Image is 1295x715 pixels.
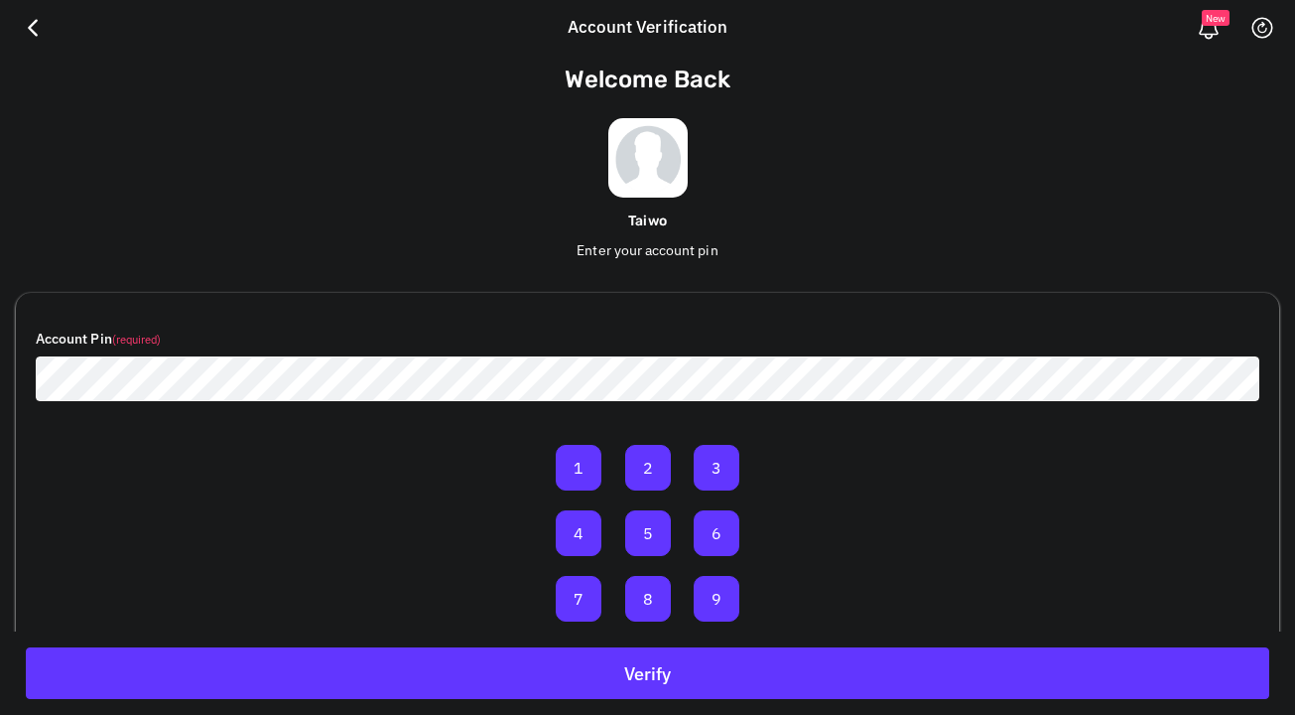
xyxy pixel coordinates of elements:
div: Account Verification [558,15,737,41]
button: 1 [556,445,601,491]
button: 3 [694,445,739,491]
button: 9 [694,576,739,622]
button: 2 [625,445,671,491]
button: 5 [625,510,671,556]
span: New [1202,10,1230,26]
button: 7 [556,576,601,622]
h3: Welcome Back [16,66,1279,94]
h6: Taiwo [16,214,1279,230]
small: (required) [112,333,162,347]
button: Verify [26,647,1269,699]
button: 4 [556,510,601,556]
label: Account Pin [36,329,161,350]
button: 8 [625,576,671,622]
button: 6 [694,510,739,556]
span: Enter your account pin [577,241,717,259]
